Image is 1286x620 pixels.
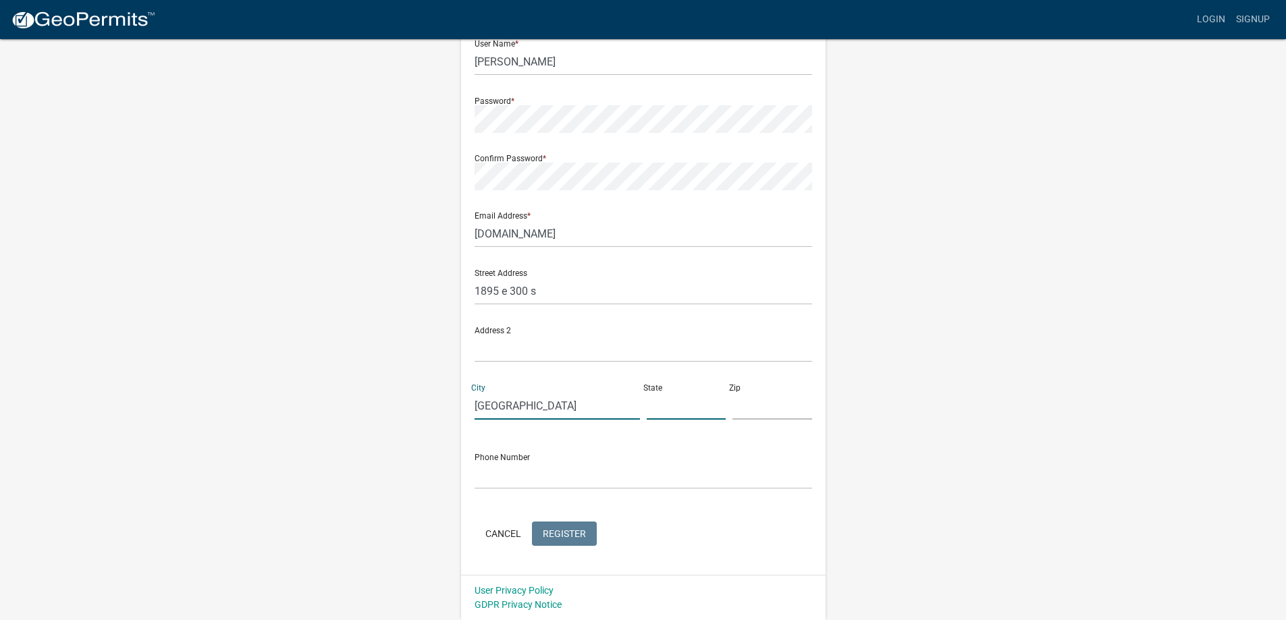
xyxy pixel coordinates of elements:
[475,599,562,610] a: GDPR Privacy Notice
[1231,7,1275,32] a: Signup
[475,522,532,546] button: Cancel
[532,522,597,546] button: Register
[543,528,586,538] span: Register
[1191,7,1231,32] a: Login
[475,585,554,596] a: User Privacy Policy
